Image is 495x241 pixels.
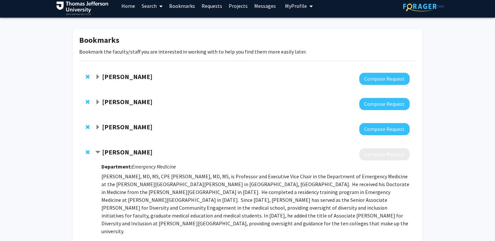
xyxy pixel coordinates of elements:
[359,123,410,135] button: Compose Request to Jennifer Langley
[101,163,132,170] strong: Department:
[403,1,444,11] img: ForagerOne Logo
[56,1,109,15] img: Thomas Jefferson University Logo
[359,98,410,110] button: Compose Request to Alan Cherney
[359,148,410,160] button: Compose Request to Bernie Lopez
[102,98,152,106] strong: [PERSON_NAME]
[95,150,100,155] span: Contract Bernie Lopez Bookmark
[86,99,90,104] span: Remove Alan Cherney from bookmarks
[132,163,176,170] i: Emergency Medicine
[102,72,152,81] strong: [PERSON_NAME]
[101,172,409,235] p: [PERSON_NAME], MD, MS, CPE [PERSON_NAME], MD, MS, is Professor and Executive Vice Chair in the De...
[86,150,90,155] span: Remove Bernie Lopez from bookmarks
[285,3,307,9] span: My Profile
[95,125,100,130] span: Expand Jennifer Langley Bookmark
[102,123,152,131] strong: [PERSON_NAME]
[95,100,100,105] span: Expand Alan Cherney Bookmark
[95,74,100,80] span: Expand Kristin Rising Bookmark
[86,74,90,79] span: Remove Kristin Rising from bookmarks
[79,36,416,45] h1: Bookmarks
[79,48,416,56] p: Bookmark the faculty/staff you are interested in working with to help you find them more easily l...
[5,212,28,236] iframe: Chat
[359,73,410,85] button: Compose Request to Kristin Rising
[86,124,90,130] span: Remove Jennifer Langley from bookmarks
[102,148,152,156] strong: [PERSON_NAME]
